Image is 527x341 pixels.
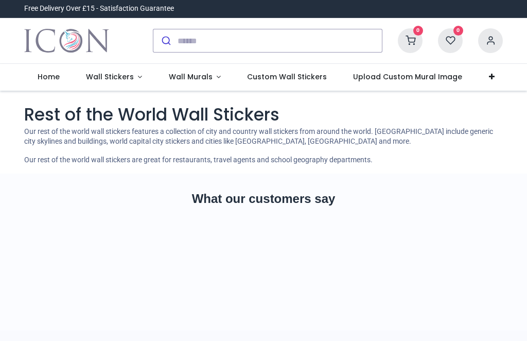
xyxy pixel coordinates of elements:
span: Home [38,72,60,82]
a: 0 [398,36,423,44]
span: Upload Custom Mural Image [353,72,462,82]
sup: 0 [413,26,423,36]
span: Custom Wall Stickers [247,72,327,82]
a: 0 [438,36,463,44]
sup: 0 [453,26,463,36]
a: Wall Murals [155,64,234,91]
h1: Rest of the World Wall Stickers [24,103,503,127]
span: Wall Murals [169,72,213,82]
div: Free Delivery Over £15 - Satisfaction Guarantee [24,4,174,14]
img: Icon Wall Stickers [24,26,109,55]
p: Our rest of the world wall stickers features a collection of city and country wall stickers from ... [24,127,503,147]
iframe: Customer reviews powered by Trustpilot [287,4,503,14]
a: Logo of Icon Wall Stickers [24,26,109,55]
iframe: Customer reviews powered by Trustpilot [24,226,503,298]
a: Wall Stickers [73,64,155,91]
span: Wall Stickers [86,72,134,82]
h2: What our customers say [24,190,503,208]
p: Our rest of the world wall stickers are great for restaurants, travel agents and school geography... [24,155,503,165]
button: Submit [153,29,178,52]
